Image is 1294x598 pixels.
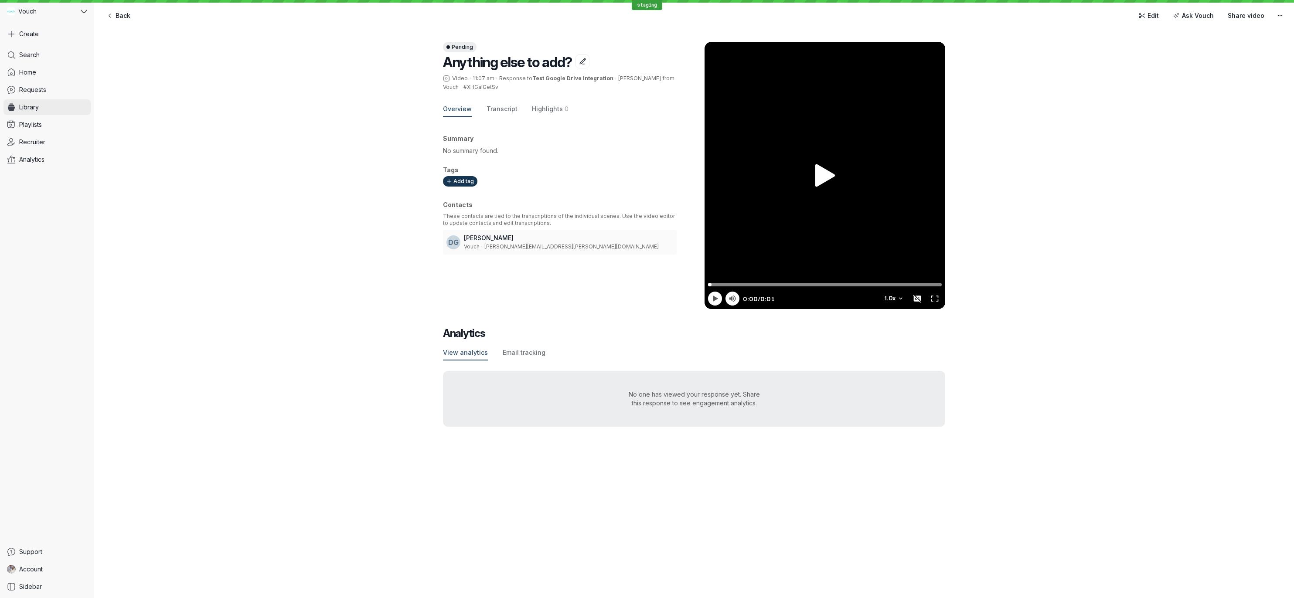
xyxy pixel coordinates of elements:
a: Test Google Drive Integration [532,75,613,82]
div: No one has viewed your response yet. Share this response to see engagement analytics. [600,390,788,408]
span: 11:07 am [473,75,494,82]
span: Overview [443,105,472,113]
span: Analytics [19,155,44,164]
span: Tags [443,166,459,173]
span: Highlights [532,105,563,113]
span: Sidebar [19,582,42,591]
span: [PERSON_NAME][EMAIL_ADDRESS][PERSON_NAME][DOMAIN_NAME] [484,243,659,250]
span: Response to [499,75,613,82]
a: Analytics [3,152,91,167]
span: · [494,75,499,82]
span: Video [452,75,468,82]
button: Vouch avatarVouch [3,3,91,19]
a: Back [101,9,136,23]
button: More actions [1273,9,1287,23]
span: · [459,84,463,91]
span: Ask Vouch [1182,11,1214,20]
span: Vouch [18,7,37,16]
a: Requests [3,82,91,98]
span: Back [116,11,130,20]
span: Share video [1228,11,1264,20]
a: Gary Zurnamer avatarAccount [3,561,91,577]
span: View analytics [443,348,488,357]
a: Sidebar [3,579,91,595]
span: Edit [1148,11,1159,20]
button: Create [3,26,91,42]
span: 0 [565,105,569,113]
span: Playlists [19,120,42,129]
span: #XHGalGetSv [463,84,498,90]
span: Email tracking [503,348,545,357]
div: Vouch [3,3,79,19]
span: G [453,238,459,247]
button: Pending [443,42,477,52]
a: Recruiter [3,134,91,150]
img: Gary Zurnamer avatar [7,565,16,574]
a: Home [3,65,91,80]
button: Share video [1222,9,1270,23]
span: Home [19,68,36,77]
span: Support [19,547,42,556]
span: Recruiter [19,138,45,146]
a: Edit [1133,9,1164,23]
span: Summary [443,135,473,142]
span: Anything else to add? [443,54,572,71]
img: Vouch avatar [7,7,15,15]
button: Edit title [575,54,589,68]
button: Add tag [443,176,477,187]
span: Library [19,103,39,112]
span: · [480,243,484,250]
span: Transcript [487,105,518,113]
a: Playlists [3,117,91,133]
p: No summary found. [443,146,677,155]
span: Create [19,30,39,38]
a: Support [3,544,91,560]
span: D [448,238,453,247]
span: Contacts [443,201,473,208]
button: Ask Vouch [1168,9,1219,23]
h3: [PERSON_NAME] [464,234,673,242]
span: Account [19,565,43,574]
span: Search [19,51,40,59]
p: These contacts are tied to the transcriptions of the individual scenes. Use the video editor to u... [443,213,677,227]
span: Requests [19,85,46,94]
a: Search [3,47,91,63]
span: · [613,75,618,82]
span: Vouch [464,243,480,250]
a: Library [3,99,91,115]
h2: Analytics [443,326,945,340]
span: · [468,75,473,82]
